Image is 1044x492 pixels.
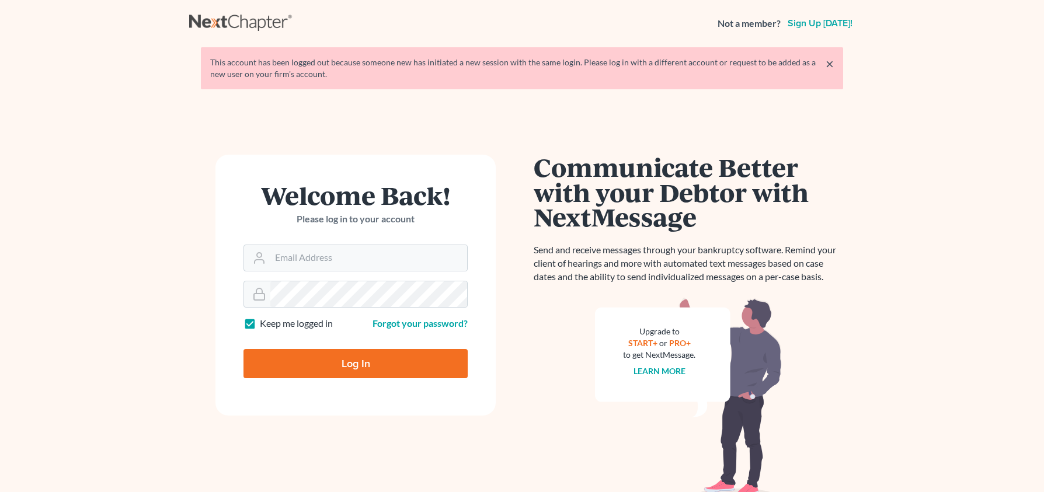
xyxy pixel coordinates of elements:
p: Send and receive messages through your bankruptcy software. Remind your client of hearings and mo... [534,243,843,284]
p: Please log in to your account [243,212,468,226]
a: Learn more [634,366,685,376]
div: to get NextMessage. [623,349,695,361]
strong: Not a member? [718,17,781,30]
label: Keep me logged in [260,317,333,330]
span: or [659,338,667,348]
a: PRO+ [669,338,691,348]
a: START+ [628,338,657,348]
a: Sign up [DATE]! [785,19,855,28]
a: Forgot your password? [373,317,468,329]
div: Upgrade to [623,326,695,337]
h1: Communicate Better with your Debtor with NextMessage [534,155,843,229]
div: This account has been logged out because someone new has initiated a new session with the same lo... [210,57,834,80]
input: Email Address [270,245,467,271]
h1: Welcome Back! [243,183,468,208]
a: × [826,57,834,71]
input: Log In [243,349,468,378]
